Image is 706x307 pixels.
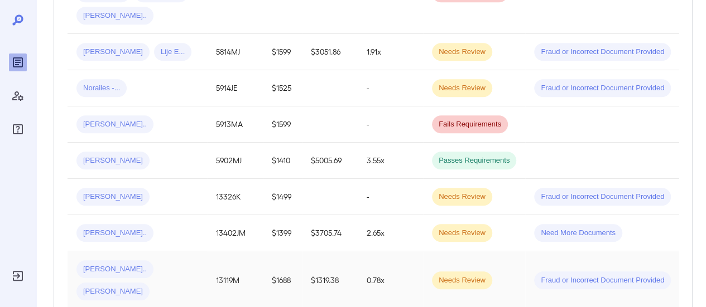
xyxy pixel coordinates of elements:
td: 5914JE [207,70,263,106]
div: FAQ [9,120,27,138]
td: $1599 [263,34,302,70]
td: $1499 [263,179,302,215]
div: Log Out [9,267,27,285]
td: 3.55x [358,143,423,179]
div: Reports [9,53,27,71]
span: Fraud or Incorrect Document Provided [534,192,671,202]
span: [PERSON_NAME] [76,286,150,297]
span: [PERSON_NAME].. [76,119,153,130]
span: Needs Review [432,192,492,202]
span: Needs Review [432,83,492,94]
span: [PERSON_NAME] [76,155,150,166]
td: $3705.74 [302,215,358,251]
td: 13402JM [207,215,263,251]
td: 1.91x [358,34,423,70]
td: - [358,179,423,215]
span: Need More Documents [534,228,622,238]
td: 5913MA [207,106,263,143]
span: Norailes -... [76,83,127,94]
span: Passes Requirements [432,155,516,166]
span: [PERSON_NAME] [76,47,150,57]
div: Manage Users [9,87,27,105]
td: $1599 [263,106,302,143]
td: 2.65x [358,215,423,251]
td: $1525 [263,70,302,106]
td: $5005.69 [302,143,358,179]
span: [PERSON_NAME] [76,192,150,202]
td: $3051.86 [302,34,358,70]
td: 5902MJ [207,143,263,179]
span: Lije E... [154,47,191,57]
td: - [358,70,423,106]
span: Fails Requirements [432,119,508,130]
span: Needs Review [432,228,492,238]
span: Fraud or Incorrect Document Provided [534,83,671,94]
td: 5814MJ [207,34,263,70]
td: $1410 [263,143,302,179]
span: [PERSON_NAME].. [76,264,153,275]
td: $1399 [263,215,302,251]
td: 13326K [207,179,263,215]
td: - [358,106,423,143]
span: Needs Review [432,47,492,57]
span: [PERSON_NAME].. [76,11,153,21]
span: Fraud or Incorrect Document Provided [534,47,671,57]
span: Needs Review [432,275,492,286]
span: [PERSON_NAME].. [76,228,153,238]
span: Fraud or Incorrect Document Provided [534,275,671,286]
